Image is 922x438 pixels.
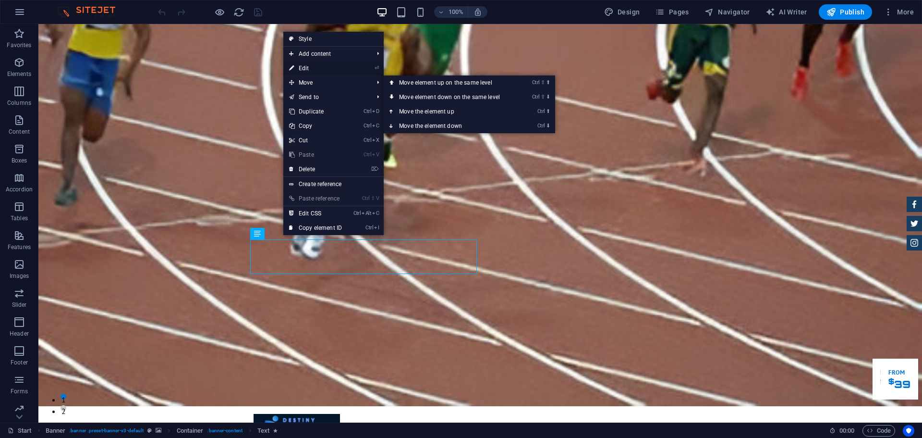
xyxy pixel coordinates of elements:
i: This element is a customizable preset [147,428,152,433]
i: X [372,137,379,143]
p: Footer [11,359,28,366]
i: ⌦ [371,166,379,172]
a: ⏎Edit [283,61,348,75]
i: V [372,151,379,158]
span: Publish [826,7,864,17]
span: . banner-content [207,425,242,437]
h6: 100% [449,6,464,18]
i: ⇧ [541,94,545,100]
h6: Session time [829,425,855,437]
p: Slider [12,301,27,309]
a: Send to [283,90,369,104]
a: CtrlCCopy [283,119,348,133]
i: Ctrl [532,94,540,100]
i: ⬆ [546,108,550,114]
a: CtrlICopy element ID [283,221,348,235]
p: Accordion [6,186,33,193]
i: ⬆ [546,79,550,86]
i: Ctrl [364,151,371,158]
i: Element contains an animation [273,428,278,433]
a: Ctrl⇧VPaste reference [283,191,348,206]
a: Style [283,32,384,46]
i: Reload page [233,7,244,18]
button: 1 [22,370,28,375]
i: ⇧ [541,79,545,86]
button: Click here to leave preview mode and continue editing [214,6,225,18]
i: C [372,210,379,216]
i: Ctrl [364,108,371,114]
a: ⌦Delete [283,162,348,176]
span: Click to select. Double-click to edit [257,425,269,437]
i: Ctrl [537,123,545,129]
i: D [372,108,379,114]
span: Pages [655,7,689,17]
div: Design (Ctrl+Alt+Y) [600,4,644,20]
i: ⬇ [546,123,550,129]
a: Ctrl⇧⬇Move element down on the same level [384,90,519,104]
button: reload [233,6,244,18]
span: Click to select. Double-click to edit [46,425,66,437]
span: Move [283,75,369,90]
a: CtrlDDuplicate [283,104,348,119]
i: Alt [362,210,371,216]
span: . banner .preset-banner-v3-default [69,425,144,437]
i: V [376,195,379,201]
a: CtrlXCut [283,133,348,148]
i: Ctrl [365,225,373,231]
i: ⏎ [375,65,379,71]
span: Design [604,7,640,17]
button: 100% [434,6,468,18]
button: 2 [22,381,28,387]
a: Ctrl⇧⬆Move element up on the same level [384,75,519,90]
i: Ctrl [362,195,370,201]
p: Boxes [12,157,27,164]
i: Ctrl [537,108,545,114]
a: Ctrl⬇Move the element down [384,119,519,133]
p: Favorites [7,41,31,49]
span: Add content [283,47,369,61]
i: Ctrl [364,137,371,143]
button: AI Writer [762,4,811,20]
button: Design [600,4,644,20]
span: AI Writer [765,7,807,17]
p: Features [8,243,31,251]
i: This element contains a background [156,428,161,433]
span: Code [867,425,891,437]
p: Content [9,128,30,136]
p: Forms [11,388,28,395]
i: On resize automatically adjust zoom level to fit chosen device. [473,8,482,16]
button: Navigator [701,4,754,20]
span: : [846,427,848,434]
button: Publish [819,4,872,20]
i: ⇧ [371,195,375,201]
p: Images [10,272,29,280]
a: Create reference [283,177,384,191]
p: Elements [7,70,32,78]
button: Usercentrics [903,425,914,437]
nav: breadcrumb [46,425,278,437]
span: More [884,7,914,17]
i: C [372,123,379,129]
i: Ctrl [364,123,371,129]
i: Ctrl [353,210,361,216]
p: Header [10,330,29,338]
button: More [880,4,918,20]
p: Columns [7,99,31,107]
button: Pages [651,4,692,20]
img: Editor Logo [55,6,127,18]
span: Navigator [704,7,750,17]
button: Code [862,425,895,437]
i: ⬇ [546,94,550,100]
i: I [374,225,379,231]
p: Tables [11,214,28,222]
i: Ctrl [532,79,540,86]
a: Click to cancel selection. Double-click to open Pages [8,425,32,437]
span: Click to select. Double-click to edit [177,425,204,437]
a: CtrlVPaste [283,148,348,162]
a: CtrlAltCEdit CSS [283,206,348,221]
span: 00 00 [839,425,854,437]
a: Ctrl⬆Move the element up [384,104,519,119]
